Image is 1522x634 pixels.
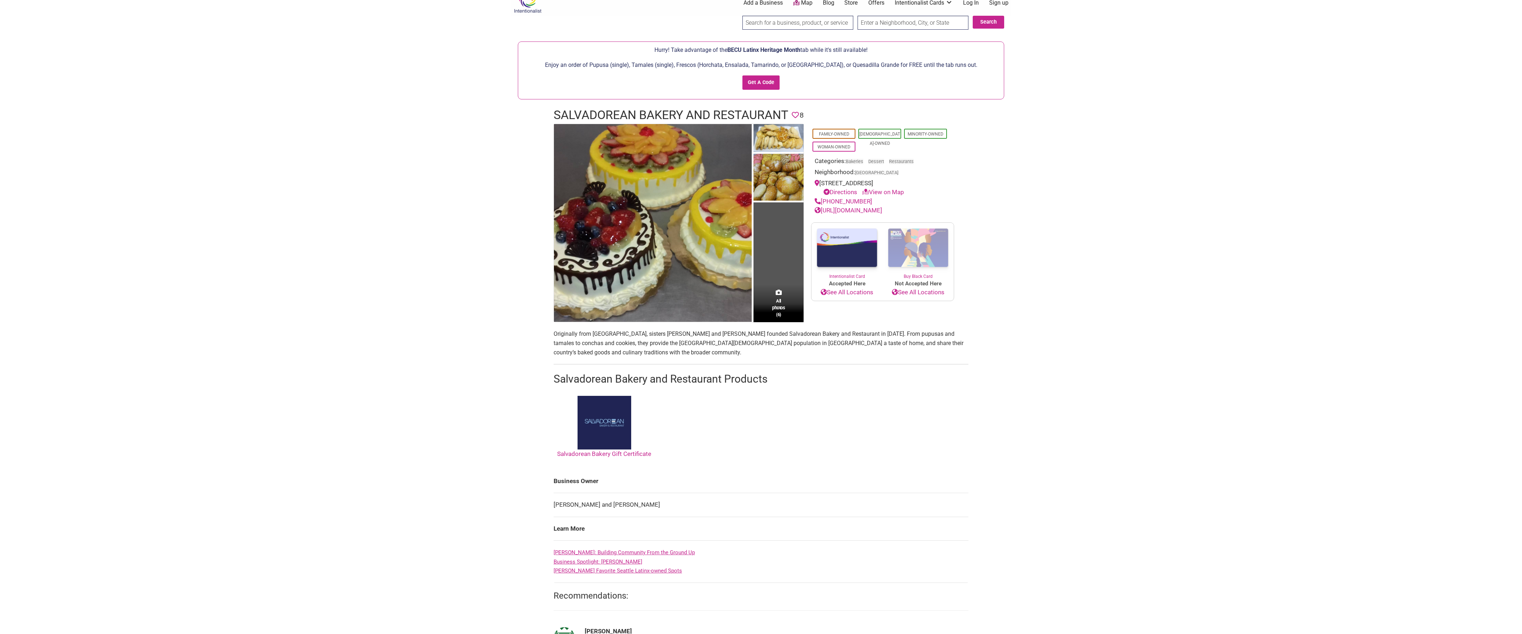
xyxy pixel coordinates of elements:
a: View on Map [862,189,904,196]
span: BECU Latinx Heritage Month [727,47,800,54]
a: Minority-Owned [908,132,943,137]
td: Learn More [554,517,968,541]
div: Categories: [815,157,951,168]
a: See All Locations [811,288,883,298]
a: Woman-Owned [818,145,850,150]
a: Dessert [868,159,884,164]
input: Search for a business, product, or service [742,16,853,30]
a: Business Spotlight: [PERSON_NAME] [554,559,642,565]
a: Bakeries [846,159,863,164]
button: Search [973,16,1004,29]
span: 8 [800,110,804,121]
a: [PERSON_NAME] Favorite Seattle Latinx-owned Spots [554,568,682,574]
span: Not Accepted Here [883,280,954,288]
a: Intentionalist Card [811,223,883,280]
span: [GEOGRAPHIC_DATA] [855,171,898,176]
img: Buy Black Card [883,223,954,274]
a: Directions [824,189,857,196]
a: Restaurants [889,159,914,164]
p: Enjoy an order of Pupusa (single), Tamales (single), Frescos (Horchata, Ensalada, Tamarindo, or [... [522,61,1000,70]
div: [STREET_ADDRESS] [815,179,951,197]
input: Enter a Neighborhood, City, or State [858,16,968,30]
p: Hurry! Take advantage of the tab while it's still available! [522,46,1000,55]
td: [PERSON_NAME] and [PERSON_NAME] [554,493,968,517]
span: Accepted Here [811,280,883,288]
a: See All Locations [883,288,954,298]
a: [PERSON_NAME]: Building Community From the Ground Up [554,550,695,556]
a: [DEMOGRAPHIC_DATA]-Owned [859,132,900,146]
input: Get A Code [742,76,780,90]
h1: Salvadorean Bakery and Restaurant [554,107,788,124]
a: Salvadorean Bakery Gift Certificate [557,396,651,458]
p: Originally from [GEOGRAPHIC_DATA], sisters [PERSON_NAME] and [PERSON_NAME] founded Salvadorean Ba... [554,330,968,357]
h2: Recommendations: [554,590,968,603]
h2: Salvadorean Bakery and Restaurant Products [554,372,968,387]
td: Business Owner [554,470,968,493]
a: Buy Black Card [883,223,954,280]
a: [URL][DOMAIN_NAME] [815,207,882,214]
a: Family-Owned [819,132,849,137]
a: [PHONE_NUMBER] [815,198,872,205]
div: Neighborhood: [815,168,951,179]
img: Intentionalist Card [811,223,883,274]
span: All photos (6) [772,298,785,318]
